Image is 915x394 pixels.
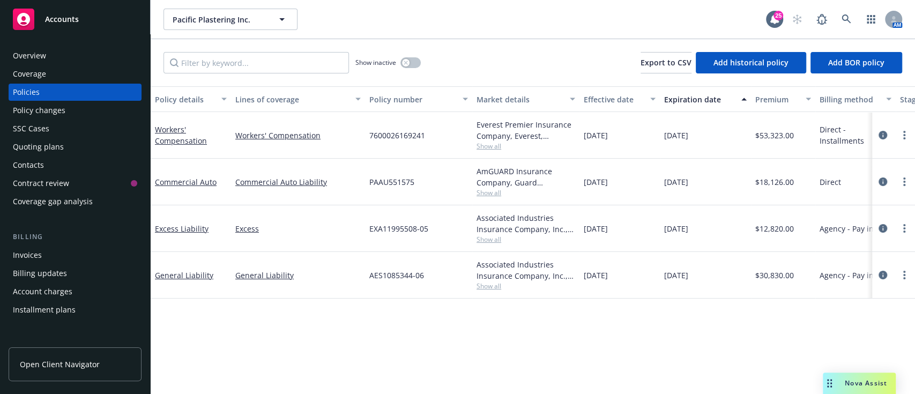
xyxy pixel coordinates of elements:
[755,176,794,188] span: $18,126.00
[9,65,142,83] a: Coverage
[696,52,806,73] button: Add historical policy
[13,102,65,119] div: Policy changes
[9,102,142,119] a: Policy changes
[13,193,93,210] div: Coverage gap analysis
[713,57,788,68] span: Add historical policy
[820,270,888,281] span: Agency - Pay in full
[477,212,575,235] div: Associated Industries Insurance Company, Inc., AmTrust Financial Services, RT Specialty Insurance...
[155,177,217,187] a: Commercial Auto
[898,269,911,281] a: more
[13,175,69,192] div: Contract review
[584,223,608,234] span: [DATE]
[845,378,887,388] span: Nova Assist
[13,157,44,174] div: Contacts
[235,94,349,105] div: Lines of coverage
[477,166,575,188] div: AmGUARD Insurance Company, Guard (Berkshire Hathaway)
[664,176,688,188] span: [DATE]
[9,84,142,101] a: Policies
[876,269,889,281] a: circleInformation
[9,232,142,242] div: Billing
[369,176,414,188] span: PAAU551575
[786,9,808,30] a: Start snowing
[815,86,896,112] button: Billing method
[355,58,396,67] span: Show inactive
[235,130,361,141] a: Workers' Compensation
[876,129,889,142] a: circleInformation
[9,120,142,137] a: SSC Cases
[820,124,891,146] span: Direct - Installments
[664,94,735,105] div: Expiration date
[231,86,365,112] button: Lines of coverage
[773,11,783,20] div: 25
[477,235,575,244] span: Show all
[751,86,815,112] button: Premium
[823,373,836,394] div: Drag to move
[823,373,896,394] button: Nova Assist
[898,175,911,188] a: more
[477,142,575,151] span: Show all
[369,94,456,105] div: Policy number
[13,84,40,101] div: Policies
[155,94,215,105] div: Policy details
[898,222,911,235] a: more
[477,94,563,105] div: Market details
[660,86,751,112] button: Expiration date
[664,223,688,234] span: [DATE]
[235,223,361,234] a: Excess
[579,86,660,112] button: Effective date
[810,52,902,73] button: Add BOR policy
[155,224,209,234] a: Excess Liability
[755,130,794,141] span: $53,323.00
[235,176,361,188] a: Commercial Auto Liability
[836,9,857,30] a: Search
[9,157,142,174] a: Contacts
[9,265,142,282] a: Billing updates
[828,57,884,68] span: Add BOR policy
[876,222,889,235] a: circleInformation
[664,270,688,281] span: [DATE]
[369,270,424,281] span: AES1085344-06
[13,138,64,155] div: Quoting plans
[9,283,142,300] a: Account charges
[477,188,575,197] span: Show all
[898,129,911,142] a: more
[755,223,794,234] span: $12,820.00
[151,86,231,112] button: Policy details
[477,119,575,142] div: Everest Premier Insurance Company, Everest, Arrowhead General Insurance Agency, Inc.
[477,281,575,291] span: Show all
[472,86,579,112] button: Market details
[173,14,265,25] span: Pacific Plastering Inc.
[584,130,608,141] span: [DATE]
[641,52,691,73] button: Export to CSV
[9,247,142,264] a: Invoices
[235,270,361,281] a: General Liability
[13,301,76,318] div: Installment plans
[155,270,213,280] a: General Liability
[584,176,608,188] span: [DATE]
[820,223,888,234] span: Agency - Pay in full
[820,176,841,188] span: Direct
[820,94,880,105] div: Billing method
[45,15,79,24] span: Accounts
[13,247,42,264] div: Invoices
[9,4,142,34] a: Accounts
[9,138,142,155] a: Quoting plans
[9,47,142,64] a: Overview
[755,94,799,105] div: Premium
[163,9,297,30] button: Pacific Plastering Inc.
[13,283,72,300] div: Account charges
[811,9,832,30] a: Report a Bug
[584,94,644,105] div: Effective date
[365,86,472,112] button: Policy number
[163,52,349,73] input: Filter by keyword...
[477,259,575,281] div: Associated Industries Insurance Company, Inc., AmTrust Financial Services, RT Specialty Insurance...
[13,65,46,83] div: Coverage
[876,175,889,188] a: circleInformation
[369,130,425,141] span: 7600026169241
[664,130,688,141] span: [DATE]
[9,193,142,210] a: Coverage gap analysis
[155,124,207,146] a: Workers' Compensation
[9,175,142,192] a: Contract review
[9,301,142,318] a: Installment plans
[13,47,46,64] div: Overview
